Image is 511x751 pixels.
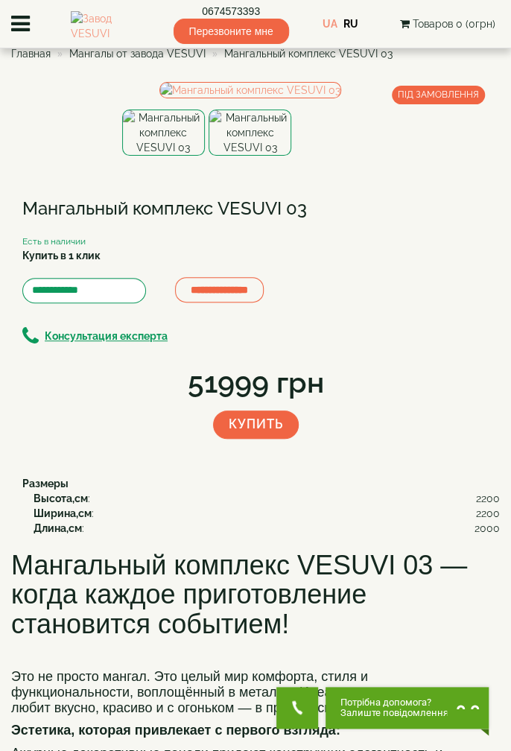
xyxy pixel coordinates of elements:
[22,236,86,247] small: Есть в наличии
[392,86,485,104] span: ПІД ЗАМОВЛЕННЯ
[34,522,82,534] b: Длина,см
[396,16,500,32] button: Товаров 0 (0грн)
[11,669,486,715] font: Это не просто мангал. Это целый мир комфорта, стиля и функциональности, воплощённый в металле. Ид...
[174,4,289,19] a: 0674573393
[45,330,168,342] b: Консультация експерта
[174,19,289,44] span: Перезвоните мне
[22,478,69,489] b: Размеры
[11,723,340,738] b: Эстетика, которая привлекает с первого взгляда:
[22,248,101,263] label: Купить в 1 клик
[22,199,489,218] h1: Мангальный комплекс VESUVI 03
[343,18,358,30] a: RU
[476,491,500,506] span: 2200
[34,506,500,521] div: :
[340,697,448,708] span: Потрібна допомога?
[276,687,318,729] button: Get Call button
[69,48,206,60] a: Мангалы от завода VESUVI
[71,11,139,37] img: Завод VESUVI
[34,492,88,504] b: Высота,см
[11,48,51,60] a: Главная
[213,411,299,439] button: Купить
[224,48,393,60] span: Мангальный комплекс VESUVI 03
[209,110,291,156] img: Мангальный комплекс VESUVI 03
[340,708,448,718] span: Залиште повідомлення
[476,506,500,521] span: 2200
[11,550,467,639] font: Мангальный комплекс VESUVI 03 — когда каждое приготовление становится событием!
[475,521,500,536] span: 2000
[34,507,92,519] b: Ширина,см
[34,521,500,536] div: :
[326,687,489,729] button: Chat button
[323,18,337,30] a: UA
[122,110,205,156] img: Мангальный комплекс VESUVI 03
[34,491,500,506] div: :
[413,18,495,30] span: Товаров 0 (0грн)
[22,361,489,403] div: 51999 грн
[159,82,341,98] img: Мангальный комплекс VESUVI 03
